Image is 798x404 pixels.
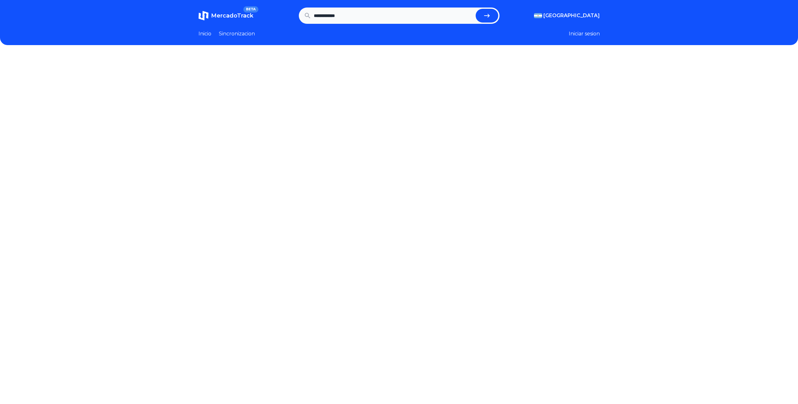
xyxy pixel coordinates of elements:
span: [GEOGRAPHIC_DATA] [543,12,600,19]
img: MercadoTrack [198,11,209,21]
a: Inicio [198,30,211,38]
a: MercadoTrackBETA [198,11,253,21]
img: Argentina [534,13,542,18]
span: BETA [243,6,258,13]
a: Sincronizacion [219,30,255,38]
span: MercadoTrack [211,12,253,19]
button: [GEOGRAPHIC_DATA] [534,12,600,19]
button: Iniciar sesion [569,30,600,38]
